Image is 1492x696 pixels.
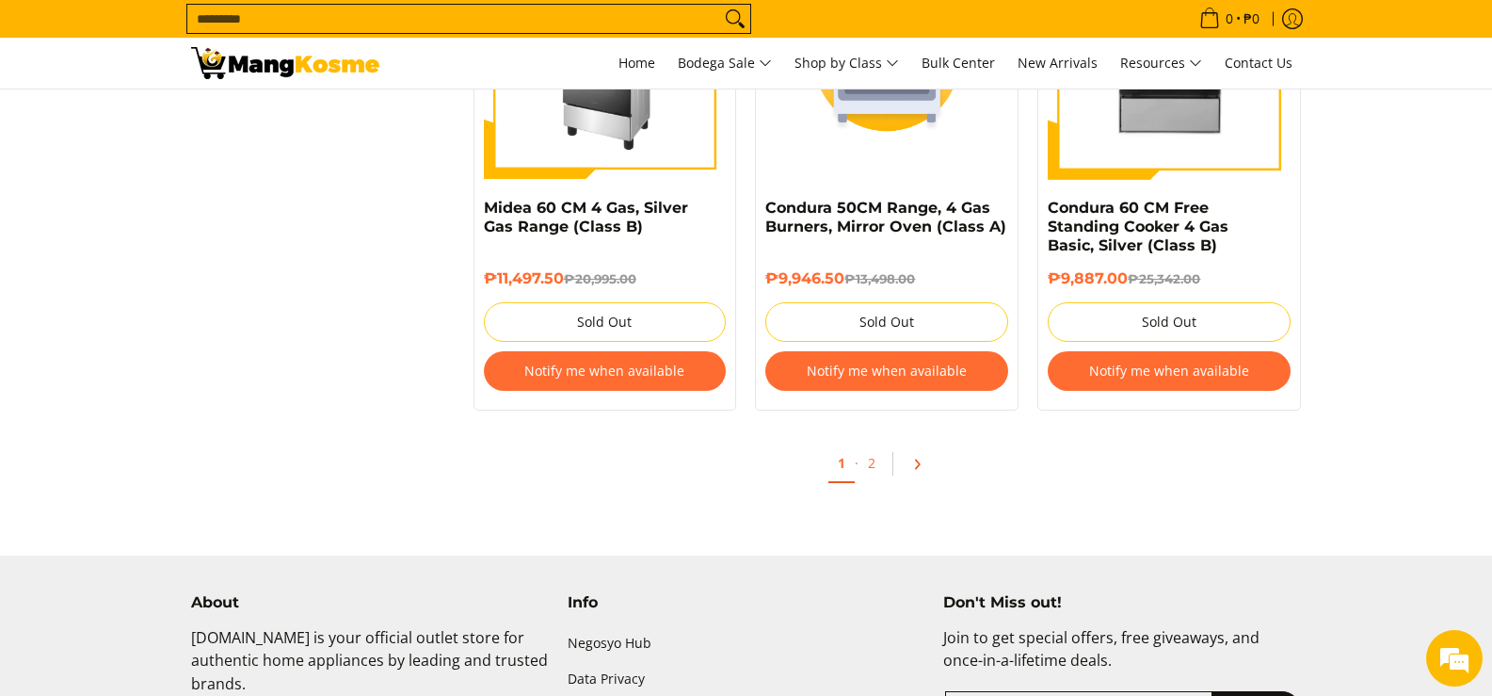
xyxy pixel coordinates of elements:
[1225,54,1292,72] span: Contact Us
[1018,54,1098,72] span: New Arrivals
[1008,38,1107,89] a: New Arrivals
[1128,271,1200,286] del: ₱25,342.00
[765,302,1008,342] button: Sold Out
[98,105,316,130] div: Chat with us now
[765,269,1008,288] h6: ₱9,946.50
[765,199,1006,235] a: Condura 50CM Range, 4 Gas Burners, Mirror Oven (Class A)
[922,54,995,72] span: Bulk Center
[785,38,908,89] a: Shop by Class
[568,626,925,662] a: Negosyo Hub
[609,38,665,89] a: Home
[1120,52,1202,75] span: Resources
[855,454,858,472] span: ·
[484,351,727,391] button: Notify me when available
[398,38,1302,89] nav: Main Menu
[568,593,925,612] h4: Info
[1048,269,1291,288] h6: ₱9,887.00
[858,445,885,481] a: 2
[1048,199,1228,254] a: Condura 60 CM Free Standing Cooker 4 Gas Basic, Silver (Class B)
[1048,351,1291,391] button: Notify me when available
[943,593,1301,612] h4: Don't Miss out!
[794,52,899,75] span: Shop by Class
[1215,38,1302,89] a: Contact Us
[618,54,655,72] span: Home
[1048,302,1291,342] button: Sold Out
[828,445,855,483] a: 1
[309,9,354,55] div: Minimize live chat window
[678,52,772,75] span: Bodega Sale
[1223,12,1236,25] span: 0
[1241,12,1262,25] span: ₱0
[564,271,636,286] del: ₱20,995.00
[464,439,1311,499] ul: Pagination
[484,302,727,342] button: Sold Out
[844,271,915,286] del: ₱13,498.00
[668,38,781,89] a: Bodega Sale
[9,481,359,547] textarea: Type your message and hit 'Enter'
[484,199,688,235] a: Midea 60 CM 4 Gas, Silver Gas Range (Class B)
[720,5,750,33] button: Search
[1194,8,1265,29] span: •
[191,47,379,79] img: Gas Cookers &amp; Rangehood l Mang Kosme: Home Appliances Warehouse Sale
[943,626,1301,692] p: Join to get special offers, free giveaways, and once-in-a-lifetime deals.
[109,220,260,411] span: We're online!
[912,38,1004,89] a: Bulk Center
[191,593,549,612] h4: About
[765,351,1008,391] button: Notify me when available
[484,269,727,288] h6: ₱11,497.50
[1111,38,1211,89] a: Resources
